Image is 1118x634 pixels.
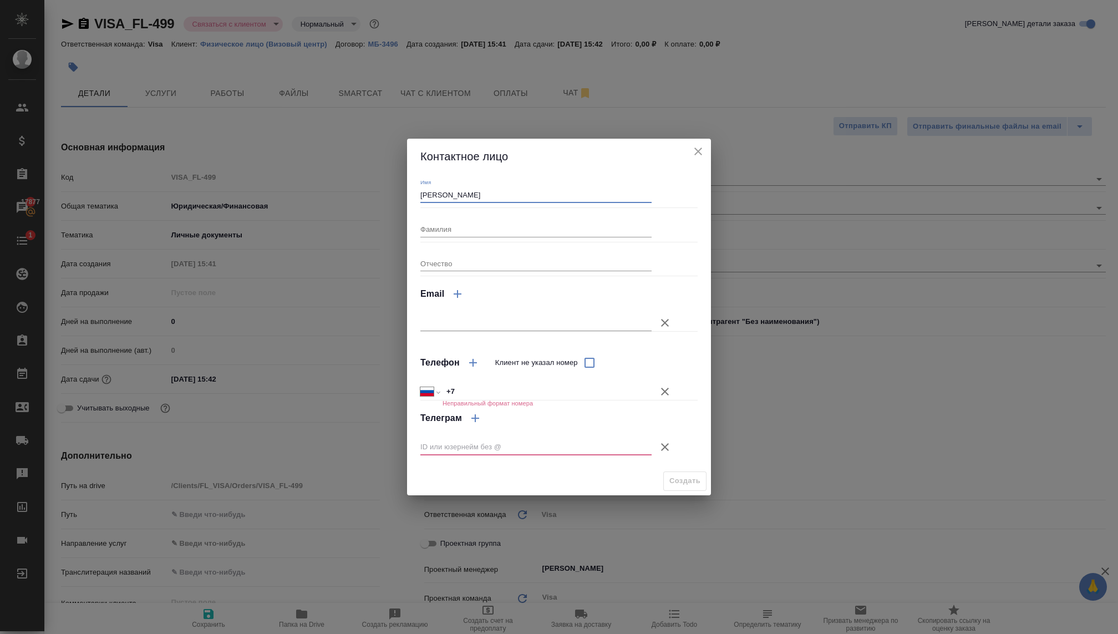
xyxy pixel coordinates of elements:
button: close [690,143,707,160]
h4: Телефон [420,356,460,369]
h4: Email [420,287,444,301]
button: Добавить [462,405,489,432]
input: ✎ Введи что-нибудь [443,384,652,400]
h6: Неправильный формат номера [443,400,533,407]
button: Добавить [460,349,486,376]
label: Имя [420,179,431,185]
h4: Телеграм [420,412,462,425]
span: Контактное лицо [420,150,508,163]
input: ID или юзернейм без @ [420,439,652,455]
span: Клиент не указал номер [495,357,578,368]
button: Добавить [444,281,471,307]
